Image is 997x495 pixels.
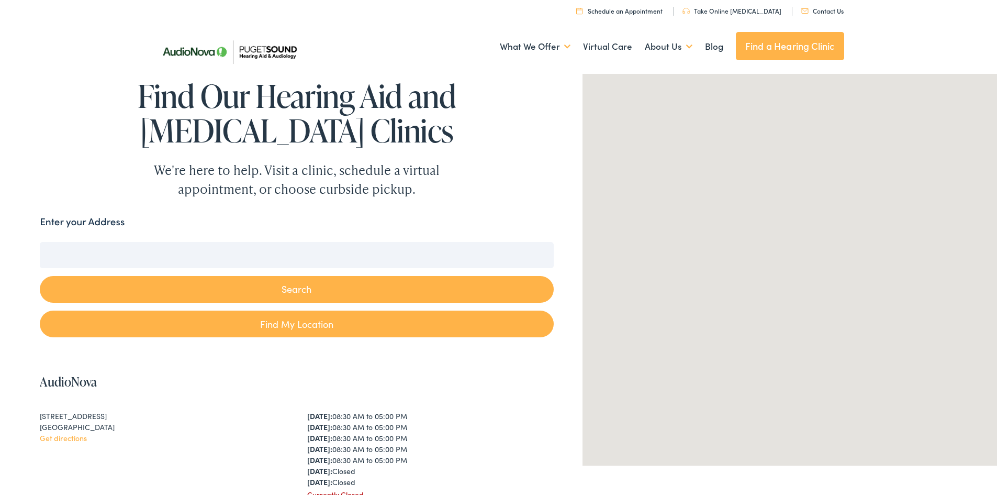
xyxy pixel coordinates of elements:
[40,411,286,422] div: [STREET_ADDRESS]
[307,411,332,421] strong: [DATE]:
[576,7,582,14] img: utility icon
[307,466,332,476] strong: [DATE]:
[794,353,819,378] div: AudioNova
[583,27,632,66] a: Virtual Care
[801,8,809,14] img: utility icon
[786,306,811,331] div: AudioNova
[40,276,553,303] button: Search
[40,79,553,148] h1: Find Our Hearing Aid and [MEDICAL_DATA] Clinics
[40,373,97,390] a: AudioNova
[801,260,826,285] div: AudioNova
[807,301,832,326] div: AudioNova
[307,422,332,432] strong: [DATE]:
[500,27,570,66] a: What We Offer
[786,166,811,191] div: AudioNova
[307,444,332,454] strong: [DATE]:
[307,433,332,443] strong: [DATE]:
[706,375,731,400] div: AudioNova
[792,190,817,215] div: AudioNova
[307,411,554,488] div: 08:30 AM to 05:00 PM 08:30 AM to 05:00 PM 08:30 AM to 05:00 PM 08:30 AM to 05:00 PM 08:30 AM to 0...
[705,27,723,66] a: Blog
[576,6,663,15] a: Schedule an Appointment
[40,242,553,268] input: Enter your address or zip code
[848,334,873,359] div: AudioNova
[307,477,332,487] strong: [DATE]:
[757,322,782,347] div: AudioNova
[40,311,553,337] a: Find My Location
[801,6,844,15] a: Contact Us
[645,27,692,66] a: About Us
[682,6,781,15] a: Take Online [MEDICAL_DATA]
[814,216,839,241] div: AudioNova
[40,433,87,443] a: Get directions
[810,136,835,161] div: Puget Sound Hearing Aid &#038; Audiology by AudioNova
[40,214,125,229] label: Enter your Address
[682,8,690,14] img: utility icon
[129,161,464,199] div: We're here to help. Visit a clinic, schedule a virtual appointment, or choose curbside pickup.
[736,32,844,60] a: Find a Hearing Clinic
[719,207,744,232] div: AudioNova
[823,292,848,317] div: AudioNova
[40,422,286,433] div: [GEOGRAPHIC_DATA]
[307,455,332,465] strong: [DATE]:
